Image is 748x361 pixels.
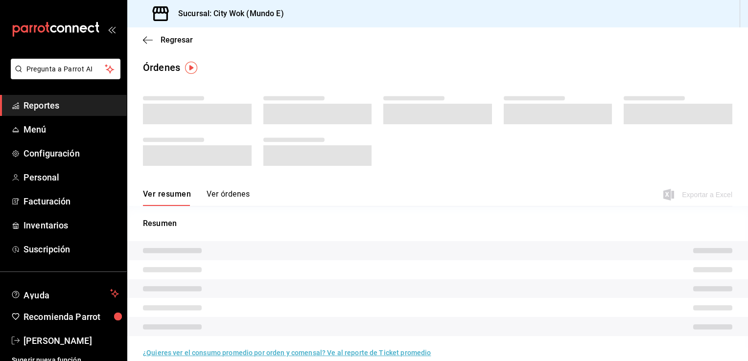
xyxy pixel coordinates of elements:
span: Inventarios [23,219,119,232]
span: Ayuda [23,288,106,299]
span: Reportes [23,99,119,112]
p: Resumen [143,218,732,229]
span: Personal [23,171,119,184]
div: navigation tabs [143,189,250,206]
span: Facturación [23,195,119,208]
button: Regresar [143,35,193,45]
span: Suscripción [23,243,119,256]
img: Tooltip marker [185,62,197,74]
button: Ver resumen [143,189,191,206]
span: Recomienda Parrot [23,310,119,323]
span: Pregunta a Parrot AI [26,64,105,74]
button: Pregunta a Parrot AI [11,59,120,79]
button: Ver órdenes [207,189,250,206]
span: Regresar [161,35,193,45]
span: Menú [23,123,119,136]
div: Órdenes [143,60,180,75]
button: open_drawer_menu [108,25,116,33]
h3: Sucursal: City Wok (Mundo E) [170,8,284,20]
a: ¿Quieres ver el consumo promedio por orden y comensal? Ve al reporte de Ticket promedio [143,349,431,357]
span: Configuración [23,147,119,160]
span: [PERSON_NAME] [23,334,119,347]
a: Pregunta a Parrot AI [7,71,120,81]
